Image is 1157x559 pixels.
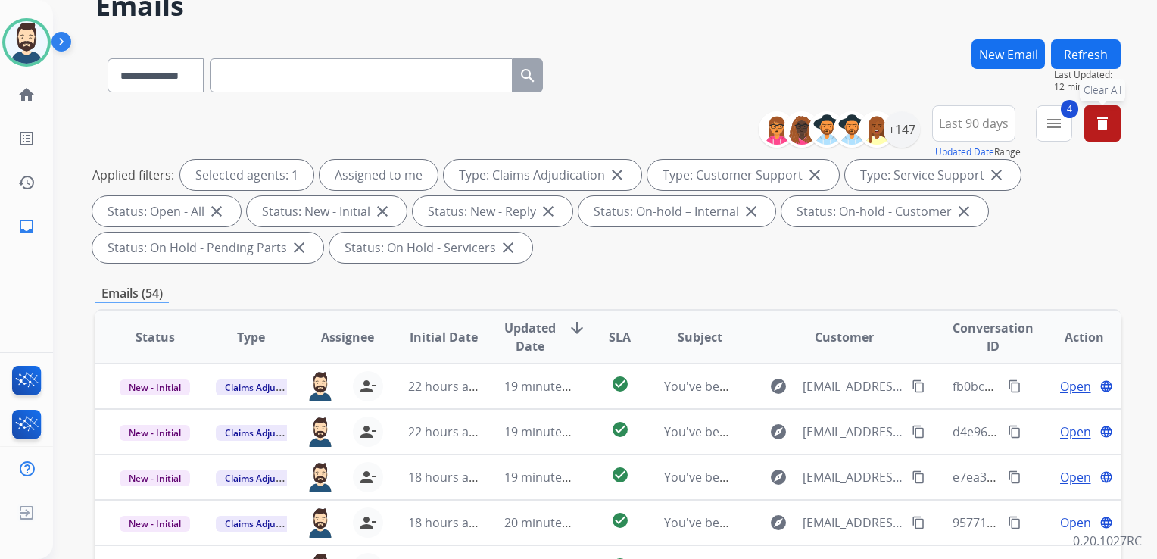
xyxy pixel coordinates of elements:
span: Range [935,145,1021,158]
img: agent-avatar [306,371,335,401]
span: 18 hours ago [408,514,483,531]
mat-icon: explore [769,468,787,486]
mat-icon: language [1099,425,1113,439]
div: Status: New - Initial [247,196,407,226]
mat-icon: close [806,166,824,184]
div: +147 [884,111,920,148]
span: New - Initial [120,379,190,395]
mat-icon: home [17,86,36,104]
span: 19 minutes ago [504,378,592,395]
span: Open [1060,514,1091,532]
span: 22 hours ago [408,423,483,440]
span: You've been assigned a new service order: 38ab02c4-850a-42b3-a9e8-03effc225c4a [664,469,1136,486]
div: Type: Service Support [845,160,1021,190]
mat-icon: explore [769,514,787,532]
span: You've been assigned a new service order: 2f047b11-1dd1-4029-9670-f4b94e6ce349 [664,423,1138,440]
span: Type [237,328,265,346]
span: Updated Date [504,319,556,355]
div: Status: On-hold - Customer [781,196,988,226]
mat-icon: close [499,239,517,257]
mat-icon: language [1099,470,1113,484]
button: New Email [971,39,1045,69]
mat-icon: arrow_downward [568,319,586,337]
mat-icon: close [373,202,391,220]
mat-icon: person_remove [359,468,377,486]
p: Applied filters: [92,166,174,184]
mat-icon: content_copy [1008,516,1021,529]
span: Customer [815,328,874,346]
mat-icon: explore [769,377,787,395]
div: Type: Customer Support [647,160,839,190]
span: New - Initial [120,516,190,532]
span: New - Initial [120,470,190,486]
span: Claims Adjudication [216,516,320,532]
mat-icon: content_copy [912,425,925,439]
div: Selected agents: 1 [180,160,313,190]
mat-icon: close [742,202,760,220]
span: Last Updated: [1054,69,1121,81]
span: 18 hours ago [408,469,483,486]
span: 19 minutes ago [504,469,592,486]
mat-icon: close [955,202,973,220]
span: New - Initial [120,425,190,441]
mat-icon: content_copy [912,516,925,529]
mat-icon: close [539,202,557,220]
img: agent-avatar [306,507,335,538]
span: You've been assigned a new service order: 5fb62b85-a32f-4833-a554-b450c4fa18f7 [664,514,1131,531]
mat-icon: content_copy [1008,425,1021,439]
span: 12 minutes ago [1054,81,1121,93]
mat-icon: check_circle [611,511,629,529]
span: 22 hours ago [408,378,483,395]
p: Emails (54) [95,284,169,303]
span: Claims Adjudication [216,470,320,486]
div: Type: Claims Adjudication [444,160,641,190]
span: [EMAIL_ADDRESS][DOMAIN_NAME] [803,514,903,532]
span: SLA [609,328,631,346]
div: Status: Open - All [92,196,241,226]
mat-icon: person_remove [359,423,377,441]
div: Status: New - Reply [413,196,572,226]
span: [EMAIL_ADDRESS][DOMAIN_NAME] [803,423,903,441]
span: 19 minutes ago [504,423,592,440]
mat-icon: delete [1093,114,1112,133]
mat-icon: explore [769,423,787,441]
mat-icon: check_circle [611,466,629,484]
button: Refresh [1051,39,1121,69]
mat-icon: language [1099,516,1113,529]
mat-icon: person_remove [359,514,377,532]
mat-icon: history [17,173,36,192]
span: Subject [678,328,722,346]
span: Assignee [321,328,374,346]
mat-icon: content_copy [912,379,925,393]
mat-icon: close [987,166,1006,184]
span: You've been assigned a new service order: 2199aa25-db88-4582-8918-65aeb57aba99 [664,378,1145,395]
button: 4 [1036,105,1072,142]
mat-icon: close [207,202,226,220]
mat-icon: close [290,239,308,257]
span: Open [1060,423,1091,441]
mat-icon: close [608,166,626,184]
span: Status [136,328,175,346]
span: Initial Date [410,328,478,346]
img: agent-avatar [306,417,335,447]
div: Status: On Hold - Servicers [329,233,532,263]
div: Status: On Hold - Pending Parts [92,233,323,263]
span: Claims Adjudication [216,379,320,395]
mat-icon: content_copy [912,470,925,484]
mat-icon: check_circle [611,420,629,439]
mat-icon: check_circle [611,375,629,393]
button: Clear All [1084,105,1121,142]
mat-icon: language [1099,379,1113,393]
mat-icon: inbox [17,217,36,236]
mat-icon: search [519,67,537,85]
mat-icon: menu [1045,114,1063,133]
span: Open [1060,468,1091,486]
button: Updated Date [935,146,994,158]
mat-icon: content_copy [1008,470,1021,484]
span: [EMAIL_ADDRESS][DOMAIN_NAME] [803,468,903,486]
button: Last 90 days [932,105,1015,142]
mat-icon: person_remove [359,377,377,395]
span: Last 90 days [939,120,1009,126]
img: avatar [5,21,48,64]
img: agent-avatar [306,462,335,492]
